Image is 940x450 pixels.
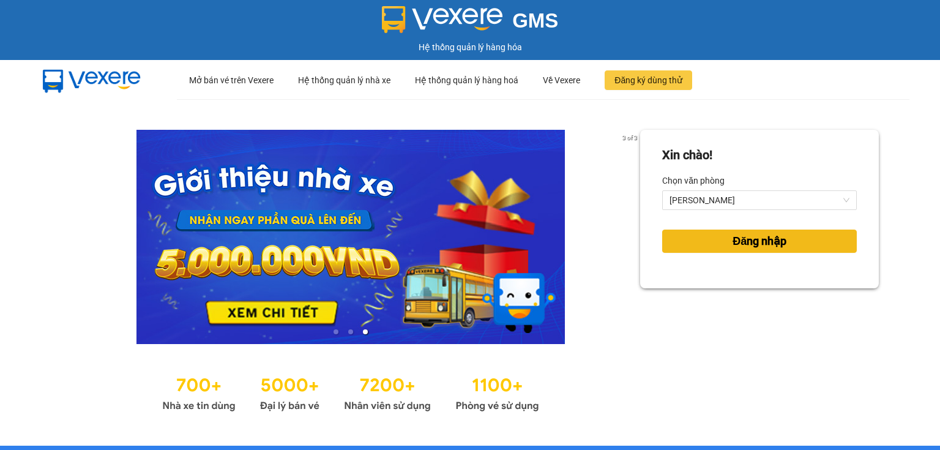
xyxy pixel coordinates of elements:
[662,146,712,165] div: Xin chào!
[512,9,558,32] span: GMS
[614,73,682,87] span: Đăng ký dùng thử
[662,230,857,253] button: Đăng nhập
[348,329,353,334] li: slide item 2
[298,61,390,100] div: Hệ thống quản lý nhà xe
[382,18,559,28] a: GMS
[733,233,786,250] span: Đăng nhập
[670,191,849,209] span: Phan Rang
[662,171,725,190] label: Chọn văn phòng
[61,130,78,344] button: previous slide / item
[543,61,580,100] div: Về Vexere
[623,130,640,344] button: next slide / item
[619,130,640,146] p: 3 of 3
[31,60,153,100] img: mbUUG5Q.png
[189,61,274,100] div: Mở bán vé trên Vexere
[415,61,518,100] div: Hệ thống quản lý hàng hoá
[334,329,338,334] li: slide item 1
[363,329,368,334] li: slide item 3
[605,70,692,90] button: Đăng ký dùng thử
[162,369,539,415] img: Statistics.png
[382,6,503,33] img: logo 2
[3,40,937,54] div: Hệ thống quản lý hàng hóa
